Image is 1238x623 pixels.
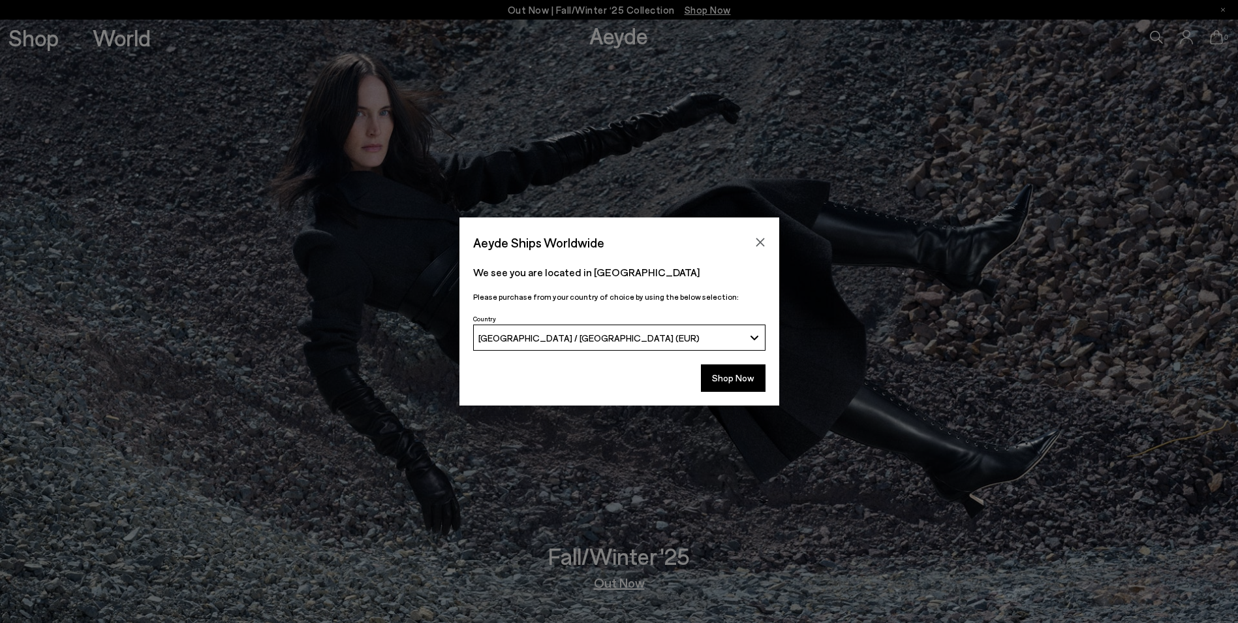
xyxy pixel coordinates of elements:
[701,364,766,392] button: Shop Now
[473,315,496,323] span: Country
[473,291,766,303] p: Please purchase from your country of choice by using the below selection:
[473,264,766,280] p: We see you are located in [GEOGRAPHIC_DATA]
[473,231,604,254] span: Aeyde Ships Worldwide
[751,232,770,252] button: Close
[478,332,700,343] span: [GEOGRAPHIC_DATA] / [GEOGRAPHIC_DATA] (EUR)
